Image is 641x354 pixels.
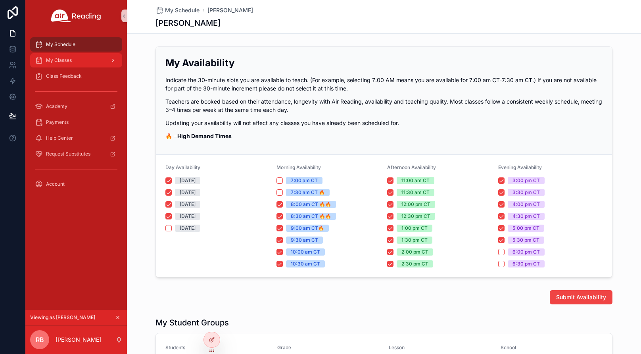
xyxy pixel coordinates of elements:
[46,181,65,187] span: Account
[30,177,122,191] a: Account
[401,201,430,208] div: 12:00 pm CT
[180,225,196,232] div: [DATE]
[389,344,491,351] span: Lesson
[401,225,428,232] div: 1:00 pm CT
[512,189,540,196] div: 3:30 pm CT
[401,213,430,220] div: 12:30 pm CT
[401,237,428,244] div: 1:30 pm CT
[165,119,603,127] p: Updating your availability will not affect any classes you have already been scheduled for.
[512,213,540,220] div: 4:30 pm CT
[165,56,603,69] h2: My Availability
[30,37,122,52] a: My Schedule
[165,6,200,14] span: My Schedule
[30,115,122,129] a: Payments
[512,237,539,244] div: 5:30 pm CT
[30,99,122,114] a: Academy
[498,164,542,170] span: Evening Availability
[207,6,253,14] a: [PERSON_NAME]
[291,237,318,244] div: 9:30 am CT
[46,151,90,157] span: Request Substitutes
[291,225,324,232] div: 9:00 am CT🔥
[387,164,436,170] span: Afternoon Availability
[155,6,200,14] a: My Schedule
[180,189,196,196] div: [DATE]
[512,260,540,267] div: 6:30 pm CT
[291,260,320,267] div: 10:30 am CT
[165,164,200,170] span: Day Availability
[401,248,428,256] div: 2:00 pm CT
[550,290,612,304] button: Submit Availability
[30,53,122,67] a: My Classes
[30,314,95,321] span: Viewing as [PERSON_NAME]
[180,201,196,208] div: [DATE]
[276,164,321,170] span: Morning Availability
[401,260,428,267] div: 2:30 pm CT
[277,344,380,351] span: Grade
[46,41,75,48] span: My Schedule
[401,189,430,196] div: 11:30 am CT
[30,131,122,145] a: Help Center
[36,335,44,344] span: RB
[155,317,229,328] h1: My Student Groups
[46,135,73,141] span: Help Center
[56,336,101,344] p: [PERSON_NAME]
[165,344,268,351] span: Students
[155,17,221,29] h1: [PERSON_NAME]
[180,213,196,220] div: [DATE]
[46,103,67,110] span: Academy
[501,344,603,351] span: School
[291,189,325,196] div: 7:30 am CT 🔥
[165,97,603,114] p: Teachers are booked based on their attendance, longevity with Air Reading, availability and teach...
[401,177,430,184] div: 11:00 am CT
[291,177,318,184] div: 7:00 am CT
[46,73,82,79] span: Class Feedback
[556,293,606,301] span: Submit Availability
[30,147,122,161] a: Request Substitutes
[512,248,540,256] div: 6:00 pm CT
[165,132,603,140] p: 🔥 =
[512,201,540,208] div: 4:00 pm CT
[165,76,603,92] p: Indicate the 30-minute slots you are available to teach. (For example, selecting 7:00 AM means yo...
[51,10,101,22] img: App logo
[291,201,331,208] div: 8:00 am CT 🔥🔥
[512,177,540,184] div: 3:00 pm CT
[30,69,122,83] a: Class Feedback
[46,57,72,63] span: My Classes
[46,119,69,125] span: Payments
[180,177,196,184] div: [DATE]
[25,32,127,202] div: scrollable content
[291,248,320,256] div: 10:00 am CT
[291,213,331,220] div: 8:30 am CT 🔥🔥
[512,225,539,232] div: 5:00 pm CT
[177,133,232,139] strong: High Demand Times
